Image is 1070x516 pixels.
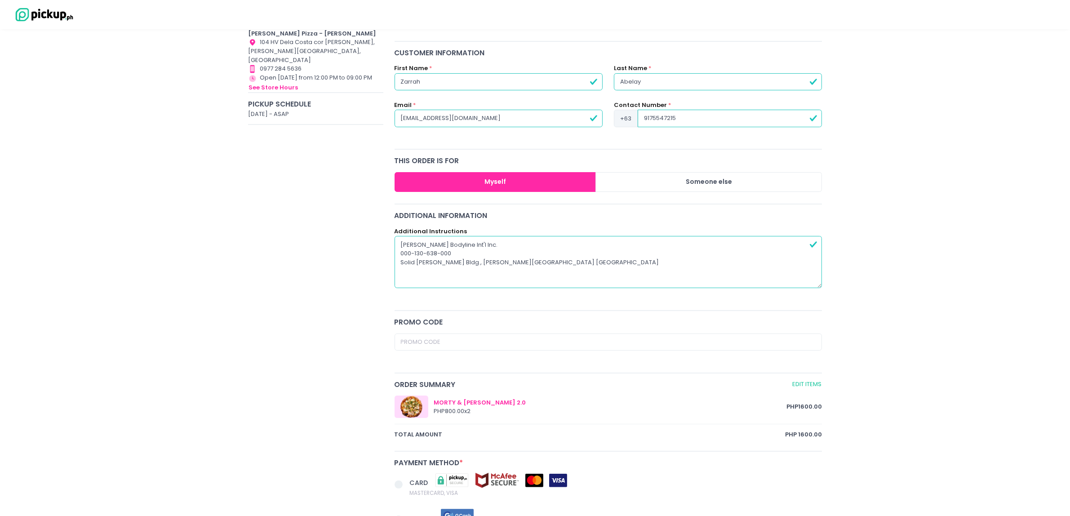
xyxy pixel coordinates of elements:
[395,227,467,236] label: Additional Instructions
[248,99,383,109] div: Pickup Schedule
[395,110,603,127] input: Email
[409,488,567,497] span: MASTERCARD, VISA
[614,101,667,110] label: Contact Number
[792,379,822,390] a: Edit Items
[395,379,790,390] span: Order Summary
[395,73,603,90] input: First Name
[395,172,822,192] div: Large button group
[434,407,787,416] div: PHP 800.00 x 2
[248,29,376,38] b: [PERSON_NAME] Pizza - [PERSON_NAME]
[395,458,822,468] div: Payment Method
[395,101,412,110] label: Email
[248,73,383,92] div: Open [DATE] from 12:00 PM to 09:00 PM
[11,7,74,22] img: logo
[614,64,647,73] label: Last Name
[525,474,543,487] img: mastercard
[248,110,383,119] div: [DATE] - ASAP
[395,317,822,327] div: Promo code
[395,236,822,288] textarea: [PERSON_NAME] Bodyline Int'l Inc. 000-130-638-000 Solid [PERSON_NAME] Bldg., [PERSON_NAME][GEOGRA...
[395,172,596,192] button: Myself
[638,110,822,127] input: Contact Number
[430,472,475,488] img: pickupsecure
[395,430,786,439] span: total amount
[395,156,822,166] div: this order is for
[475,472,519,488] img: mcafee-secure
[395,334,822,351] input: Promo Code
[595,172,822,192] button: Someone else
[395,210,822,221] div: Additional Information
[614,110,638,127] span: +63
[434,398,787,407] div: MORTY & [PERSON_NAME] 2.0
[409,479,430,488] span: CARD
[248,83,298,93] button: see store hours
[549,474,567,487] img: visa
[248,38,383,64] div: 104 HV Dela Costa cor [PERSON_NAME], [PERSON_NAME][GEOGRAPHIC_DATA], [GEOGRAPHIC_DATA]
[786,402,822,411] span: PHP 1600.00
[785,430,822,439] span: PHP 1600.00
[614,73,822,90] input: Last Name
[395,64,428,73] label: First Name
[395,48,822,58] div: Customer Information
[248,64,383,73] div: 0977 284 5636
